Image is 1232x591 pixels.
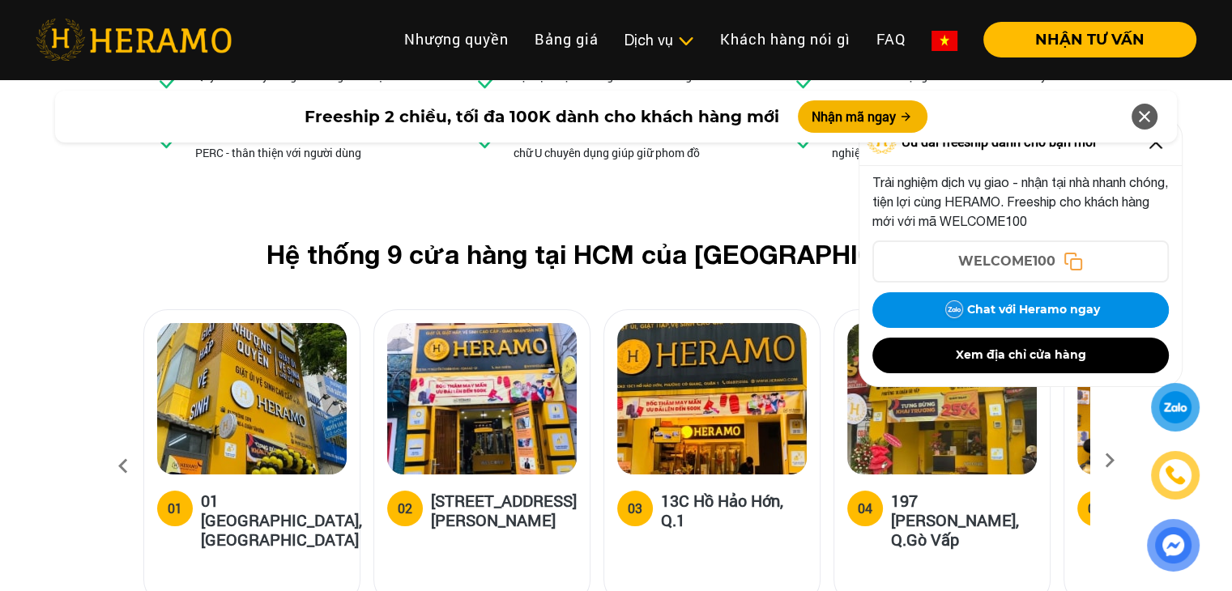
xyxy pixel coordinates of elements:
button: Chat với Heramo ngay [872,292,1169,328]
div: Dịch vụ [625,29,694,51]
div: 01 [168,499,182,518]
a: FAQ [863,22,919,57]
div: 04 [858,499,872,518]
h5: 13C Hồ Hảo Hớn, Q.1 [661,491,807,529]
img: heramo-18a-71-nguyen-thi-minh-khai-quan-1 [387,323,577,474]
div: 03 [628,499,642,518]
h2: Hệ thống 9 cửa hàng tại HCM của [GEOGRAPHIC_DATA] [169,239,1064,270]
img: heramo-13c-ho-hao-hon-quan-1 [617,323,807,474]
span: Freeship 2 chiều, tối đa 100K dành cho khách hàng mới [304,104,778,129]
a: Khách hàng nói gì [707,22,863,57]
p: Trải nghiệm dịch vụ giao - nhận tại nhà nhanh chóng, tiện lợi cùng HERAMO. Freeship cho khách hàn... [872,172,1169,231]
a: phone-icon [1153,453,1197,497]
img: subToggleIcon [677,33,694,49]
button: Nhận mã ngay [798,100,927,133]
button: NHẬN TƯ VẤN [983,22,1196,57]
a: NHẬN TƯ VẤN [970,32,1196,47]
img: vn-flag.png [931,31,957,51]
img: Zalo [941,297,967,323]
div: 05 [1088,499,1102,518]
img: phone-icon [1166,466,1185,485]
img: heramo-01-truong-son-quan-tan-binh [157,323,347,474]
a: Bảng giá [522,22,612,57]
h5: 197 [PERSON_NAME], Q.Gò Vấp [891,491,1037,549]
img: heramo-197-nguyen-van-luong [847,323,1037,474]
div: 02 [398,499,412,518]
button: Xem địa chỉ cửa hàng [872,338,1169,373]
span: WELCOME100 [958,252,1055,271]
img: heramo-logo.png [36,19,232,61]
h5: 01 [GEOGRAPHIC_DATA], [GEOGRAPHIC_DATA] [201,491,362,549]
h5: [STREET_ADDRESS][PERSON_NAME] [431,491,577,529]
a: Nhượng quyền [391,22,522,57]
